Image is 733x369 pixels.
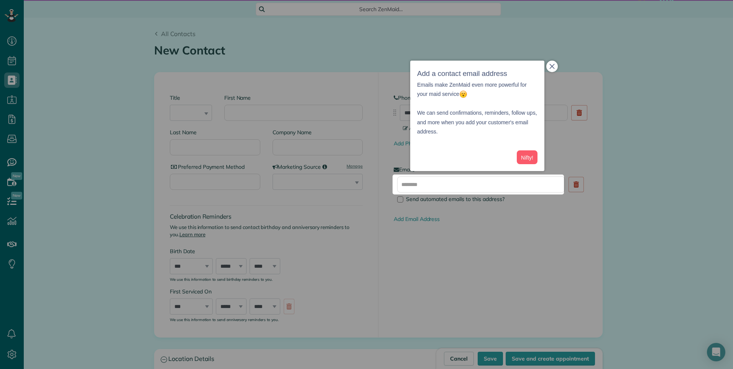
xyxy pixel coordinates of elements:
h3: Add a contact email address [417,68,537,80]
button: close, [546,61,558,72]
button: Nifty! [517,150,537,165]
p: We can send confirmations, reminders, follow ups, and more when you add your customer's email add... [417,99,537,137]
p: Emails make ZenMaid even more powerful for your maid service [417,80,537,99]
div: Add a contact email addressEmails make ZenMaid even more powerful for your maid service We can se... [410,61,544,171]
img: :open_mouth: [459,90,467,98]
